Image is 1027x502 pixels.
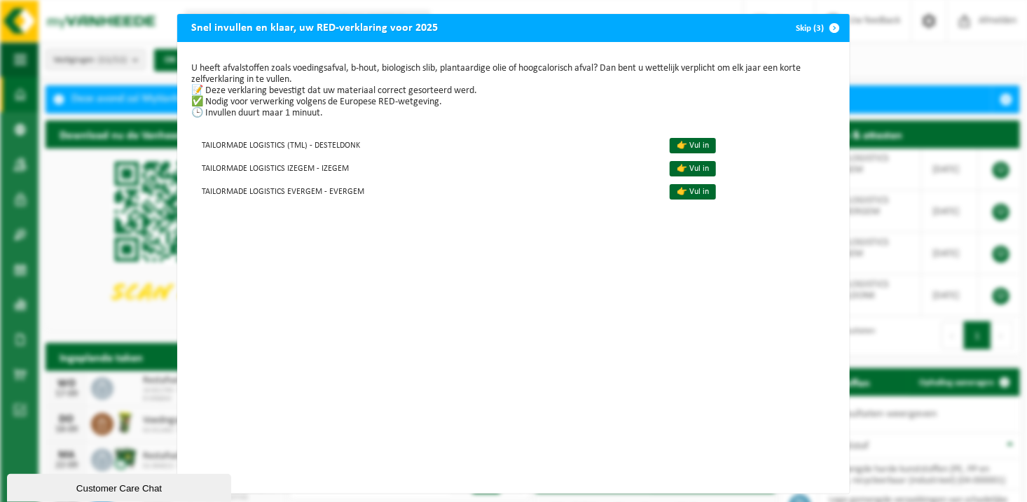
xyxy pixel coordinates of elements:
td: TAILORMADE LOGISTICS EVERGEM - EVERGEM [191,179,658,202]
button: Skip (3) [785,14,848,42]
h2: Snel invullen en klaar, uw RED-verklaring voor 2025 [177,14,452,41]
a: 👉 Vul in [670,138,716,153]
td: TAILORMADE LOGISTICS (TML) - DESTELDONK [191,133,658,156]
a: 👉 Vul in [670,184,716,200]
td: TAILORMADE LOGISTICS IZEGEM - IZEGEM [191,156,658,179]
a: 👉 Vul in [670,161,716,176]
p: U heeft afvalstoffen zoals voedingsafval, b-hout, biologisch slib, plantaardige olie of hoogcalor... [191,63,836,119]
iframe: chat widget [7,471,234,502]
